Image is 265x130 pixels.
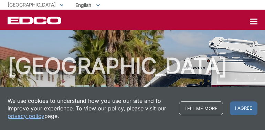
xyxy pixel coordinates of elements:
[8,17,62,24] a: EDCD logo. Return to the homepage.
[179,101,223,115] a: Tell me more
[8,97,172,120] p: We use cookies to understand how you use our site and to improve your experience. To view our pol...
[230,101,257,115] span: I agree
[8,112,44,120] a: privacy policy
[8,2,56,8] span: [GEOGRAPHIC_DATA]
